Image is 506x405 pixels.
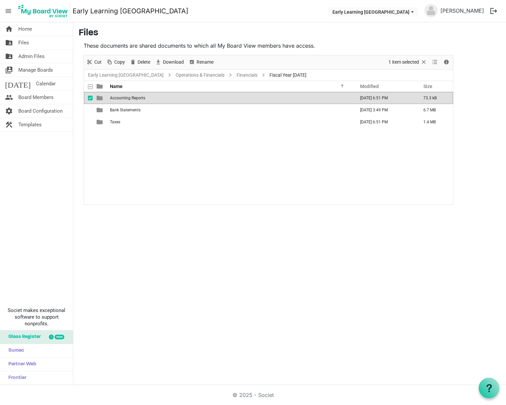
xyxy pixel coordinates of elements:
div: Delete [127,55,153,69]
span: 1 item selected [388,58,420,66]
td: Accounting Reports is template cell column header Name [108,92,353,104]
span: Admin Files [18,50,45,63]
span: Sumac [5,344,24,357]
span: switch_account [5,63,13,77]
a: © 2025 - Societ [233,392,274,398]
span: folder_shared [5,50,13,63]
td: 1.4 MB is template cell column header Size [416,116,453,128]
span: Download [162,58,185,66]
span: Board Configuration [18,104,63,118]
button: Cut [85,58,103,66]
span: Bank Statements [110,108,141,112]
div: Cut [84,55,104,69]
button: Details [442,58,451,66]
button: Selection [387,58,428,66]
img: My Board View Logo [16,3,70,19]
td: checkbox [84,92,93,104]
span: [DATE] [5,77,31,90]
span: Partner Web [5,358,36,371]
span: construction [5,118,13,131]
button: Early Learning Shelby County dropdownbutton [328,7,418,16]
span: menu [2,5,15,17]
td: is template cell column header type [93,92,108,104]
span: Home [18,22,32,36]
button: View dropdownbutton [431,58,439,66]
span: Copy [114,58,126,66]
span: Board Members [18,91,54,104]
div: View [429,55,441,69]
span: Modified [360,84,379,89]
span: Frontier [5,371,26,385]
span: Calendar [36,77,56,90]
span: Manage Boards [18,63,53,77]
span: Accounting Reports [110,96,145,100]
p: These documents are shared documents to which all My Board View members have access. [84,42,453,50]
span: Taxes [110,120,120,124]
span: settings [5,104,13,118]
button: logout [487,4,501,18]
a: [PERSON_NAME] [438,4,487,17]
span: Name [110,84,123,89]
td: May 21, 2025 6:51 PM column header Modified [353,92,416,104]
span: Cut [94,58,102,66]
span: Size [423,84,432,89]
button: Download [154,58,185,66]
a: Financials [235,71,259,79]
span: Fiscal Year [DATE] [268,71,308,79]
button: Copy [105,58,126,66]
td: Bank Statements is template cell column header Name [108,104,353,116]
span: Societ makes exceptional software to support nonprofits. [3,307,70,327]
h3: Files [79,28,501,39]
td: is template cell column header type [93,104,108,116]
div: Clear selection [386,55,429,69]
span: Rename [196,58,214,66]
td: Taxes is template cell column header Name [108,116,353,128]
div: Details [441,55,452,69]
td: checkbox [84,104,93,116]
div: new [55,335,64,339]
td: 73.3 kB is template cell column header Size [416,92,453,104]
div: Copy [104,55,127,69]
td: is template cell column header type [93,116,108,128]
td: May 21, 2025 6:51 PM column header Modified [353,116,416,128]
a: Early Learning [GEOGRAPHIC_DATA] [87,71,165,79]
td: checkbox [84,116,93,128]
span: Glass Register [5,330,41,344]
span: Templates [18,118,42,131]
button: Delete [129,58,152,66]
a: My Board View Logo [16,3,73,19]
td: March 04, 2024 3:49 PM column header Modified [353,104,416,116]
a: Operations & Financials [174,71,226,79]
a: Early Learning [GEOGRAPHIC_DATA] [73,4,188,18]
span: folder_shared [5,36,13,49]
img: no-profile-picture.svg [424,4,438,17]
span: Delete [137,58,151,66]
div: Download [153,55,186,69]
td: 6.7 MB is template cell column header Size [416,104,453,116]
span: people [5,91,13,104]
div: Rename [186,55,216,69]
button: Rename [188,58,215,66]
span: Files [18,36,29,49]
span: home [5,22,13,36]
